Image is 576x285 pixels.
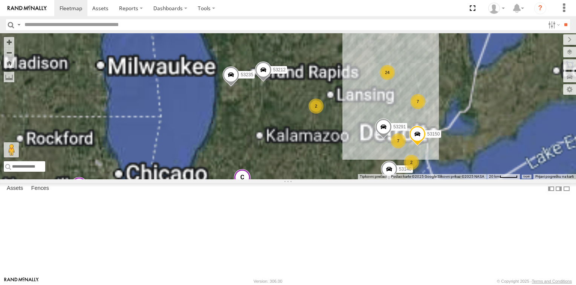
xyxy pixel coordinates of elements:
button: Zoom out [4,47,14,58]
button: Zoom in [4,37,14,47]
label: Hide Summary Table [563,183,570,194]
label: Dock Summary Table to the Right [555,183,562,194]
span: 53150 [427,131,440,137]
div: © Copyright 2025 - [497,279,572,283]
img: rand-logo.svg [8,6,47,11]
span: 53212 [273,67,285,72]
label: Measure [4,72,14,82]
span: 20 km [489,174,500,179]
label: Search Filter Options [545,19,561,30]
label: Dock Summary Table to the Left [547,183,555,194]
i: ? [534,2,546,14]
span: 53291 [393,124,406,129]
span: 53235 [241,72,253,77]
button: Zoom Home [4,58,14,68]
a: Uvjeti [523,175,530,178]
button: Povucite Pegmana na kartu da biste otvorili Street View [4,142,19,157]
button: Tipkovni prečaci [360,174,387,179]
label: Map Settings [563,84,576,95]
div: Version: 306.00 [254,279,282,283]
a: Terms and Conditions [532,279,572,283]
label: Assets [3,183,27,194]
span: Podaci karte ©2025 Google Slikovni prikaz ©2025 NASA [391,174,484,179]
label: Search Query [16,19,22,30]
div: 2 [309,99,324,114]
div: 7 [410,94,425,109]
div: 7 [391,133,406,148]
a: Prijavi pogrešku na karti [535,174,574,179]
button: Mjerilo karte: 20 km naprema 44 piksela [487,174,520,179]
span: 53140 [399,166,411,172]
div: 24 [380,65,395,80]
div: 2 [404,155,419,170]
label: Fences [28,183,53,194]
div: Miky Transport [486,3,507,14]
a: Visit our Website [4,277,39,285]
